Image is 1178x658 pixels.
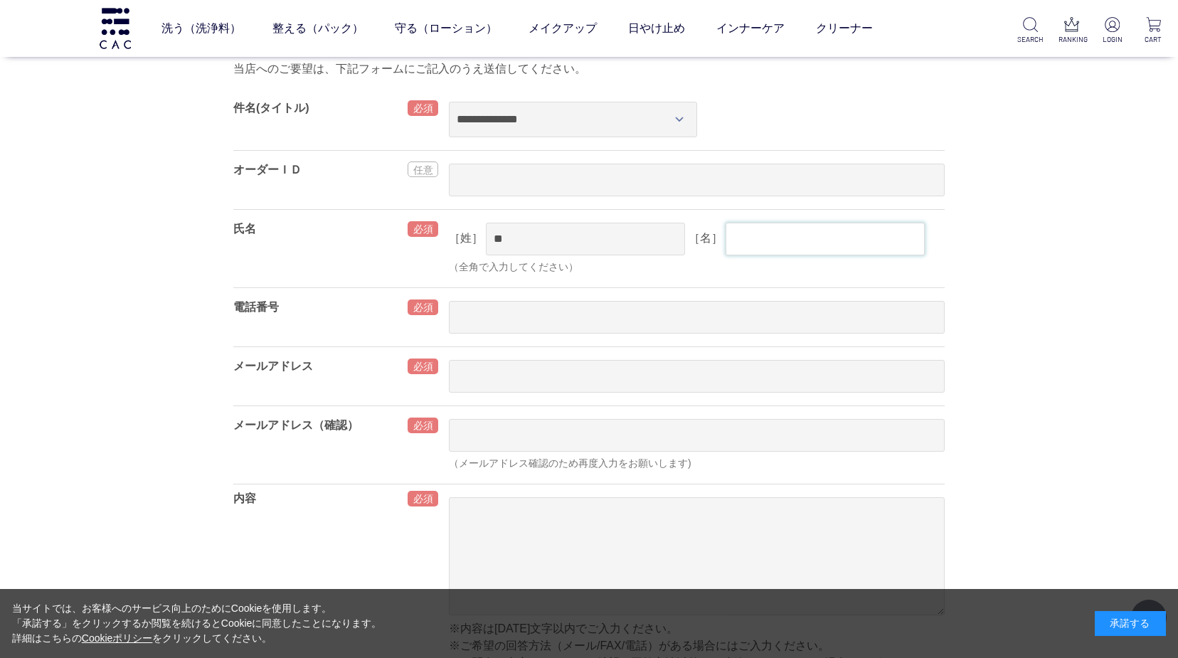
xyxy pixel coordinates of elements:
[233,223,256,235] label: 氏名
[12,601,382,646] div: 当サイトでは、お客様へのサービス向上のためにCookieを使用します。 「承諾する」をクリックするか閲覧を続けるとCookieに同意したことになります。 詳細はこちらの をクリックしてください。
[272,9,364,48] a: 整える（パック）
[233,492,256,504] label: 内容
[449,232,483,244] label: ［姓］
[1099,17,1125,45] a: LOGIN
[233,164,302,176] label: オーダーＩＤ
[1140,17,1167,45] a: CART
[1017,34,1044,45] p: SEARCH
[233,301,279,313] label: 電話番号
[1099,34,1125,45] p: LOGIN
[233,102,309,114] label: 件名(タイトル)
[689,232,723,244] label: ［名］
[1058,17,1085,45] a: RANKING
[716,9,785,48] a: インナーケア
[816,9,873,48] a: クリーナー
[1058,34,1085,45] p: RANKING
[1140,34,1167,45] p: CART
[628,9,685,48] a: 日やけ止め
[529,9,597,48] a: メイクアップ
[395,9,497,48] a: 守る（ローション）
[449,260,945,275] div: （全角で入力してください）
[449,456,945,471] div: （メールアドレス確認のため再度入力をお願いします)
[82,632,153,644] a: Cookieポリシー
[1095,611,1166,636] div: 承諾する
[1017,17,1044,45] a: SEARCH
[97,8,133,48] img: logo
[233,360,313,372] label: メールアドレス
[161,9,241,48] a: 洗う（洗浄料）
[233,419,359,431] label: メールアドレス（確認）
